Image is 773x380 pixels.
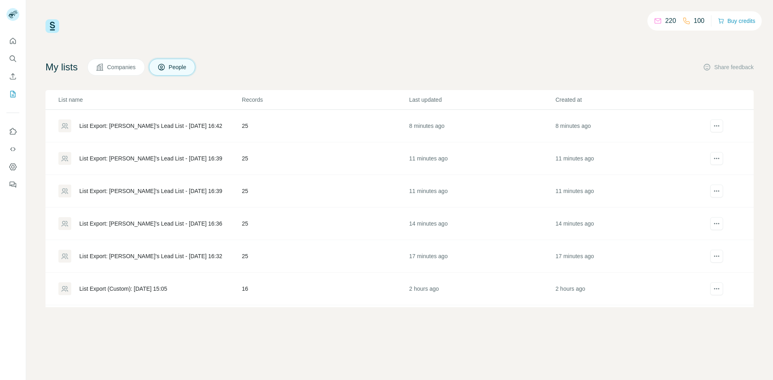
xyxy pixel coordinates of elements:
[555,110,701,142] td: 8 minutes ago
[409,175,555,207] td: 11 minutes ago
[79,122,222,130] div: List Export: [PERSON_NAME]’s Lead List - [DATE] 16:42
[555,142,701,175] td: 11 minutes ago
[555,207,701,240] td: 14 minutes ago
[710,119,723,132] button: actions
[710,217,723,230] button: actions
[58,96,241,104] p: List name
[6,160,19,174] button: Dashboard
[409,142,555,175] td: 11 minutes ago
[242,240,409,273] td: 25
[555,305,701,338] td: 2 hours ago
[710,152,723,165] button: actions
[242,305,409,338] td: 11
[6,87,19,101] button: My lists
[555,175,701,207] td: 11 minutes ago
[242,207,409,240] td: 25
[555,273,701,305] td: 2 hours ago
[6,51,19,66] button: Search
[694,16,705,26] p: 100
[242,96,408,104] p: Records
[710,185,723,197] button: actions
[6,177,19,192] button: Feedback
[710,250,723,263] button: actions
[6,69,19,84] button: Enrich CSV
[6,34,19,48] button: Quick start
[79,220,222,228] div: List Export: [PERSON_NAME]’s Lead List - [DATE] 16:36
[6,124,19,139] button: Use Surfe on LinkedIn
[242,273,409,305] td: 16
[107,63,136,71] span: Companies
[556,96,701,104] p: Created at
[79,285,167,293] div: List Export (Custom): [DATE] 15:05
[242,142,409,175] td: 25
[79,187,222,195] div: List Export: [PERSON_NAME]’s Lead List - [DATE] 16:39
[555,240,701,273] td: 17 minutes ago
[665,16,676,26] p: 220
[45,19,59,33] img: Surfe Logo
[409,110,555,142] td: 8 minutes ago
[409,96,554,104] p: Last updated
[703,63,754,71] button: Share feedback
[79,252,222,260] div: List Export: [PERSON_NAME]’s Lead List - [DATE] 16:32
[242,175,409,207] td: 25
[45,61,78,74] h4: My lists
[79,154,222,162] div: List Export: [PERSON_NAME]’s Lead List - [DATE] 16:39
[718,15,755,27] button: Buy credits
[242,110,409,142] td: 25
[409,273,555,305] td: 2 hours ago
[169,63,187,71] span: People
[409,240,555,273] td: 17 minutes ago
[6,142,19,156] button: Use Surfe API
[710,282,723,295] button: actions
[409,305,555,338] td: 2 hours ago
[409,207,555,240] td: 14 minutes ago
